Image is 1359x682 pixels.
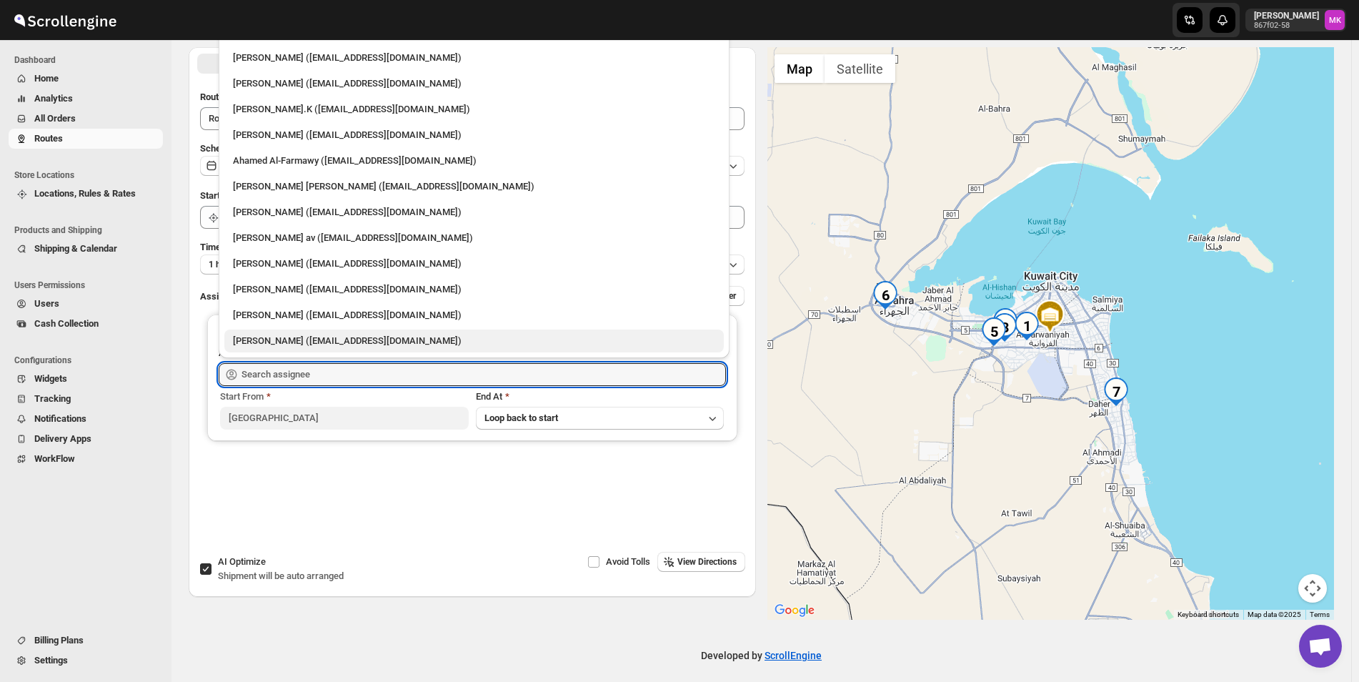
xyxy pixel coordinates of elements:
button: Locations, Rules & Rates [9,184,163,204]
li: kiberu richard (kiberurichard447@gmail.com) [219,327,730,352]
span: AI Optimize [218,556,266,567]
div: Open chat [1299,625,1342,668]
div: [PERSON_NAME] ([EMAIL_ADDRESS][DOMAIN_NAME]) [233,334,715,348]
li: shadi mouhamed (shadi.mouhamed2@gmail.com) [219,69,730,95]
span: Loop back to start [484,412,558,423]
span: Mostafa Khalifa [1325,10,1345,30]
button: Delivery Apps [9,429,163,449]
p: [PERSON_NAME] [1254,10,1319,21]
span: Route Name [200,92,250,102]
span: Add More Driver [674,290,736,302]
button: Widgets [9,369,163,389]
span: Home [34,73,59,84]
span: Store Locations [14,169,164,181]
button: Users [9,294,163,314]
div: End At [476,390,725,404]
button: View Directions [657,552,745,572]
div: [PERSON_NAME] ([EMAIL_ADDRESS][DOMAIN_NAME]) [233,257,715,271]
span: Routes [34,133,63,144]
div: [PERSON_NAME] ([EMAIL_ADDRESS][DOMAIN_NAME]) [233,282,715,297]
span: Users [34,298,59,309]
li: Mohammed faizan (fs3453480@gmail.com) [219,275,730,301]
button: All Orders [9,109,163,129]
span: Notifications [34,413,86,424]
span: 1 hour [209,259,234,270]
button: WorkFlow [9,449,163,469]
p: Developed by [701,648,822,663]
input: Search assignee [242,363,726,386]
span: Start From [220,391,264,402]
a: ScrollEngine [765,650,822,661]
input: Eg: Bengaluru Route [200,107,745,130]
li: Sreenath av (sreenathbhasibhasi@gmail.com) [219,224,730,249]
button: Routes [9,129,163,149]
div: 5 [980,317,1008,346]
button: [DATE]|Today [200,156,745,176]
button: Cash Collection [9,314,163,334]
button: Loop back to start [476,407,725,430]
span: Locations, Rules & Rates [34,188,136,199]
button: Home [9,69,163,89]
span: Scheduled for [200,143,257,154]
div: All Route Options [189,79,756,538]
button: Show satellite imagery [825,54,895,83]
span: Map data ©2025 [1248,611,1301,618]
li: Mohsin logde (logdemohsin@gmail.com) [219,198,730,224]
span: Shipping & Calendar [34,243,117,254]
a: Terms (opens in new tab) [1310,611,1330,618]
span: Widgets [34,373,67,384]
button: Shipping & Calendar [9,239,163,259]
text: MK [1329,16,1342,25]
button: Notifications [9,409,163,429]
span: Settings [34,655,68,666]
li: Mohammad Tanweer Alam (mdt8642@gmail.com) [219,172,730,198]
button: 1 hour [200,254,745,275]
span: Assign to [200,291,239,302]
div: [PERSON_NAME].K ([EMAIL_ADDRESS][DOMAIN_NAME]) [233,102,715,117]
li: Muhammed Ramees.K (rameesrami2680@gmail.com) [219,95,730,121]
span: Time Per Stop [200,242,258,252]
div: [PERSON_NAME] ([EMAIL_ADDRESS][DOMAIN_NAME]) [233,51,715,65]
div: 2 [991,308,1020,337]
div: Ahamed Al-Farmawy ([EMAIL_ADDRESS][DOMAIN_NAME]) [233,154,715,168]
button: Tracking [9,389,163,409]
span: WorkFlow [34,453,75,464]
div: [PERSON_NAME] av ([EMAIL_ADDRESS][DOMAIN_NAME]) [233,231,715,245]
a: Open this area in Google Maps (opens a new window) [771,601,818,620]
div: [PERSON_NAME] ([EMAIL_ADDRESS][DOMAIN_NAME]) [233,308,715,322]
li: Mohammad chand (mohdqabid@gmail.com) [219,249,730,275]
div: [PERSON_NAME] ([EMAIL_ADDRESS][DOMAIN_NAME]) [233,128,715,142]
img: Google [771,601,818,620]
li: Ahamed Al-Farmawy (m.farmawy510@gmail.com) [219,147,730,172]
button: User menu [1245,9,1346,31]
span: Analytics [34,93,73,104]
button: Map camera controls [1298,574,1327,603]
li: Shaibaz Karbari (shaibazkarbari364@gmail.com) [219,301,730,327]
button: All Route Options [197,54,471,74]
span: Users Permissions [14,280,164,291]
li: Khaled alrasheedi (kthug0q@gmail.com) [219,121,730,147]
button: Analytics [9,89,163,109]
div: 7 [1102,377,1130,406]
span: Delivery Apps [34,433,91,444]
div: 6 [871,281,900,310]
button: Settings [9,651,163,671]
button: Keyboard shortcuts [1178,610,1239,620]
span: Start Location (Warehouse) [200,190,313,201]
span: Cash Collection [34,318,99,329]
span: All Orders [34,113,76,124]
li: Mohameed Ismayil (ismayil22110@gmail.com) [219,44,730,69]
span: View Directions [677,556,737,568]
div: [PERSON_NAME] ([EMAIL_ADDRESS][DOMAIN_NAME]) [233,76,715,91]
button: Show street map [775,54,825,83]
button: Billing Plans [9,631,163,651]
div: 1 [1012,312,1041,340]
div: [PERSON_NAME] [PERSON_NAME] ([EMAIL_ADDRESS][DOMAIN_NAME]) [233,179,715,194]
span: Configurations [14,355,164,366]
span: Products and Shipping [14,224,164,236]
div: [PERSON_NAME] ([EMAIL_ADDRESS][DOMAIN_NAME]) [233,205,715,219]
span: Avoid Tolls [606,556,650,567]
span: Dashboard [14,54,164,66]
span: Billing Plans [34,635,84,646]
span: Tracking [34,393,71,404]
